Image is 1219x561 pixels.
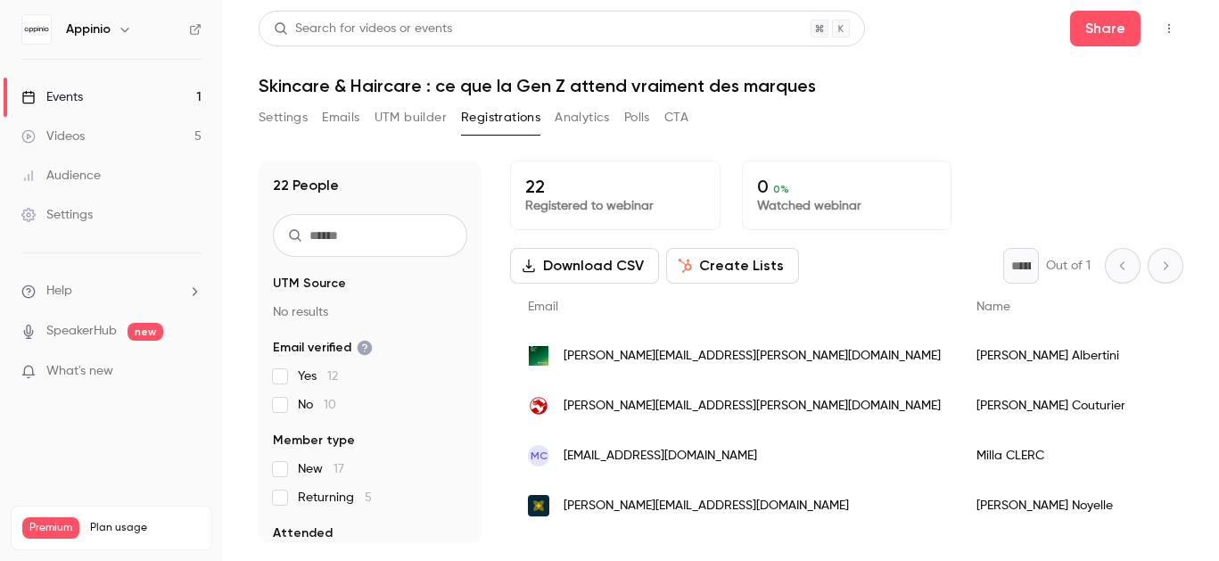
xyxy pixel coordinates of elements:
[666,248,799,284] button: Create Lists
[564,497,849,516] span: [PERSON_NAME][EMAIL_ADDRESS][DOMAIN_NAME]
[21,282,202,301] li: help-dropdown-opener
[128,323,163,341] span: new
[773,183,789,195] span: 0 %
[510,248,659,284] button: Download CSV
[564,347,941,366] span: [PERSON_NAME][EMAIL_ADDRESS][PERSON_NAME][DOMAIN_NAME]
[531,448,548,464] span: MC
[66,21,111,38] h6: Appinio
[22,517,79,539] span: Premium
[298,489,372,507] span: Returning
[298,396,336,414] span: No
[22,15,51,44] img: Appinio
[757,197,937,215] p: Watched webinar
[21,88,83,106] div: Events
[273,275,346,293] span: UTM Source
[273,524,333,542] span: Attended
[334,463,344,475] span: 17
[564,397,941,416] span: [PERSON_NAME][EMAIL_ADDRESS][PERSON_NAME][DOMAIN_NAME]
[528,345,549,367] img: mane.com
[259,75,1183,96] h1: Skincare & Haircare : ce que la Gen Z attend vraiment des marques
[46,282,72,301] span: Help
[273,175,339,196] h1: 22 People
[375,103,447,132] button: UTM builder
[757,176,937,197] p: 0
[525,176,705,197] p: 22
[298,460,344,478] span: New
[564,447,757,466] span: [EMAIL_ADDRESS][DOMAIN_NAME]
[461,103,540,132] button: Registrations
[273,339,373,357] span: Email verified
[259,103,308,132] button: Settings
[528,395,549,417] img: symrise.com
[46,322,117,341] a: SpeakerHub
[528,301,558,313] span: Email
[525,197,705,215] p: Registered to webinar
[976,301,1010,313] span: Name
[273,303,467,321] p: No results
[664,103,688,132] button: CTA
[365,491,372,504] span: 5
[21,128,85,145] div: Videos
[327,370,338,383] span: 12
[90,521,201,535] span: Plan usage
[180,364,202,380] iframe: Noticeable Trigger
[1070,11,1141,46] button: Share
[322,103,359,132] button: Emails
[21,206,93,224] div: Settings
[324,399,336,411] span: 10
[528,495,549,516] img: naos.com
[274,20,452,38] div: Search for videos or events
[555,103,610,132] button: Analytics
[21,167,101,185] div: Audience
[624,103,650,132] button: Polls
[46,362,113,381] span: What's new
[298,367,338,385] span: Yes
[1046,257,1091,275] p: Out of 1
[273,432,355,450] span: Member type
